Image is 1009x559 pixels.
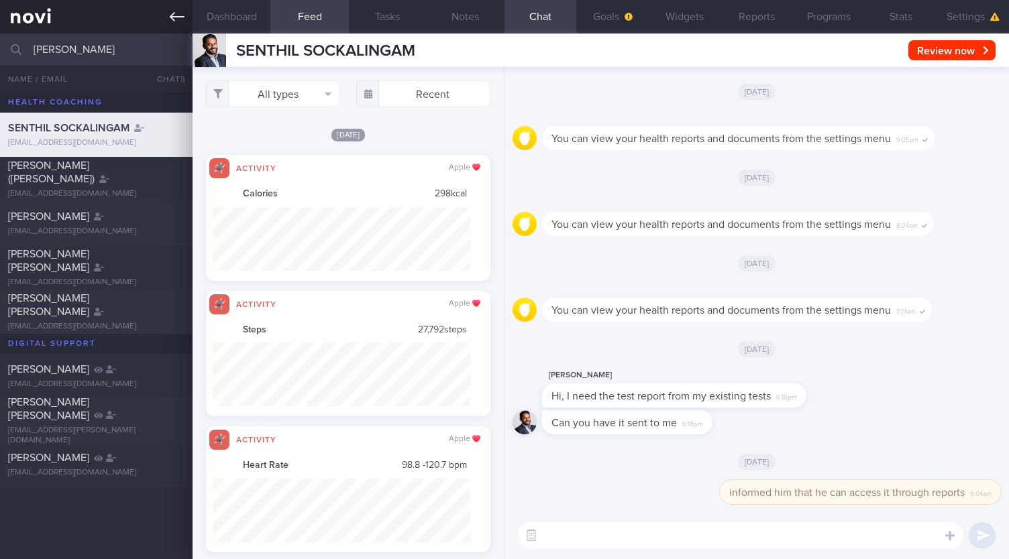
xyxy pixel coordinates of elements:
strong: Heart Rate [243,460,288,472]
button: All types [206,80,340,107]
span: 11:14am [896,304,916,316]
div: [EMAIL_ADDRESS][PERSON_NAME][DOMAIN_NAME] [8,426,184,446]
span: [PERSON_NAME] ([PERSON_NAME]) [8,160,95,184]
button: Chats [139,66,193,92]
span: [PERSON_NAME] [PERSON_NAME] [8,293,89,317]
span: informed him that he can access it through reports [729,487,965,498]
strong: Calories [243,188,278,200]
span: 98.8 - 120.7 bpm [402,460,467,472]
span: Can you have it sent to me [551,418,677,428]
span: 8:24am [896,218,918,231]
span: You can view your health reports and documents from the settings menu [551,219,891,230]
span: SENTHIL SOCKALINGAM [8,123,129,133]
span: 6:18pm [776,389,797,402]
span: [DATE] [738,341,776,357]
span: [PERSON_NAME] [PERSON_NAME] [8,397,89,421]
div: Apple [449,163,480,173]
span: [DATE] [331,129,365,141]
button: Review now [908,40,996,60]
div: Apple [449,434,480,444]
span: You can view your health reports and documents from the settings menu [551,305,891,316]
div: [EMAIL_ADDRESS][DOMAIN_NAME] [8,138,184,148]
div: [EMAIL_ADDRESS][DOMAIN_NAME] [8,379,184,389]
span: 9:04am [970,486,992,499]
div: Activity [229,433,283,444]
span: [PERSON_NAME] [8,364,89,375]
div: [EMAIL_ADDRESS][DOMAIN_NAME] [8,322,184,332]
div: [PERSON_NAME] [542,367,847,383]
span: 9:05am [896,132,918,145]
div: Apple [449,299,480,309]
span: Hi, I need the test report from my existing tests [551,391,771,401]
span: [PERSON_NAME] [PERSON_NAME] [8,249,89,273]
div: Activity [229,298,283,309]
div: [EMAIL_ADDRESS][DOMAIN_NAME] [8,277,184,288]
span: [DATE] [738,454,776,470]
span: You can view your health reports and documents from the settings menu [551,133,891,144]
span: 6:18pm [682,416,703,429]
div: [EMAIL_ADDRESS][DOMAIN_NAME] [8,227,184,237]
span: [DATE] [738,84,776,100]
div: [EMAIL_ADDRESS][DOMAIN_NAME] [8,468,184,478]
span: SENTHIL SOCKALINGAM [236,43,415,59]
span: 298 kcal [435,188,467,200]
span: [PERSON_NAME] [8,452,89,463]
span: [DATE] [738,170,776,186]
span: [DATE] [738,255,776,271]
div: Activity [229,162,283,173]
strong: Steps [243,324,266,336]
span: 27,792 steps [418,324,467,336]
span: [PERSON_NAME] [8,211,89,222]
div: [EMAIL_ADDRESS][DOMAIN_NAME] [8,189,184,199]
